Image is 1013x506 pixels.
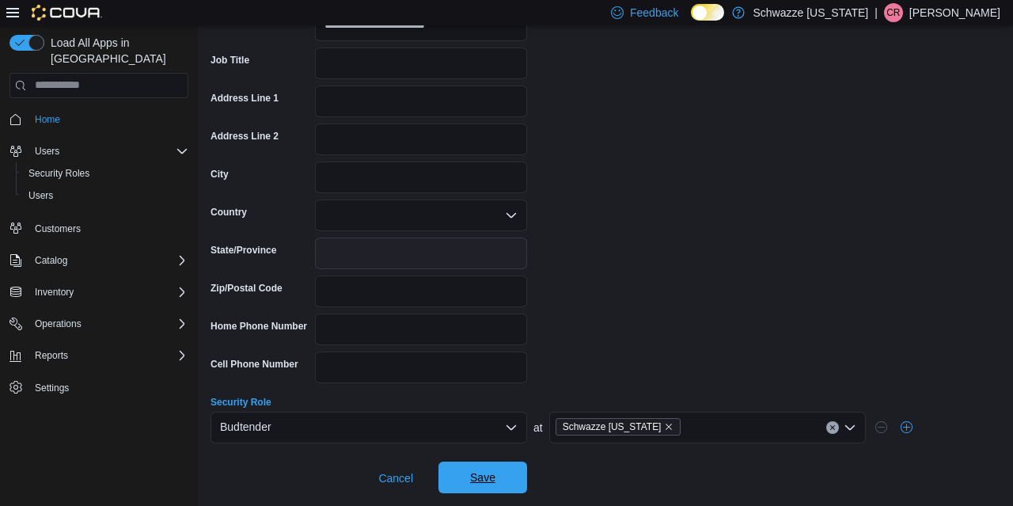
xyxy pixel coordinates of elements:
span: Customers [28,218,188,238]
span: Catalog [28,251,188,270]
label: Country [211,206,247,219]
button: Settings [3,376,195,399]
span: Settings [28,378,188,398]
span: Security Roles [28,167,89,180]
span: Users [28,189,53,202]
span: Inventory [35,286,74,299]
span: Load All Apps in [GEOGRAPHIC_DATA] [44,35,188,67]
a: Users [22,186,59,205]
a: Customers [28,219,87,238]
span: Security Roles [22,164,188,183]
button: Customers [3,216,195,239]
button: Open list of options [505,209,518,222]
span: Users [22,186,188,205]
span: Users [28,142,188,161]
input: Dark Mode [691,4,724,21]
p: Schwazze [US_STATE] [753,3,868,22]
span: Save [470,470,495,485]
span: Catalog [35,254,67,267]
span: Feedback [630,5,678,21]
label: Address Line 2 [211,130,279,143]
span: CR [886,3,900,22]
button: Remove Schwazze New Mexico from selection in this group [664,422,673,432]
label: City [211,168,229,181]
span: Users [35,145,59,158]
button: Open list of options [844,421,856,434]
a: Settings [28,379,75,398]
a: Security Roles [22,164,96,183]
label: Address Line 1 [211,92,279,105]
button: Save [438,462,527,493]
button: Users [16,185,195,207]
label: Zip/Postal Code [211,282,283,295]
button: Security Roles [16,162,195,185]
button: Catalog [28,251,74,270]
button: Open list of options [505,421,518,434]
label: Home Phone Number [211,320,307,333]
label: State/Province [211,244,276,257]
button: Reports [3,344,195,367]
button: Users [28,142,66,161]
span: Operations [28,314,188,333]
p: [PERSON_NAME] [909,3,1000,22]
span: Home [28,109,188,129]
span: Home [35,113,60,126]
button: Inventory [28,283,80,302]
a: Home [28,110,66,129]
label: Job Title [211,54,249,67]
button: Home [3,108,195,131]
span: Budtender [220,417,271,436]
button: Users [3,140,195,162]
button: Operations [28,314,88,333]
button: Reports [28,346,74,365]
button: Cancel [372,462,419,494]
span: Cancel [378,470,413,486]
p: | [875,3,878,22]
span: Reports [35,349,68,362]
span: Reports [28,346,188,365]
span: Settings [35,382,69,394]
span: Schwazze New Mexico [556,418,681,436]
button: Inventory [3,281,195,303]
img: Cova [32,5,102,21]
label: Cell Phone Number [211,358,298,371]
div: at [211,412,1000,443]
button: Clear input [826,421,839,434]
nav: Complex example [9,101,188,440]
span: Schwazze [US_STATE] [563,419,662,435]
span: Inventory [28,283,188,302]
span: Customers [35,223,81,235]
button: Catalog [3,249,195,272]
label: Security Role [211,396,271,409]
button: Operations [3,313,195,335]
span: Operations [35,318,82,330]
div: Corey Rivera [884,3,903,22]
